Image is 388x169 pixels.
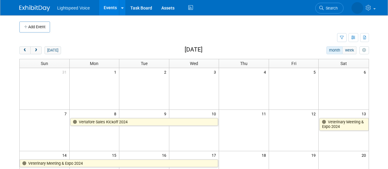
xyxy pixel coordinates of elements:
[111,151,119,159] span: 15
[57,6,90,10] span: Lightspeed Voice
[359,46,369,54] button: myCustomButton
[19,21,50,33] button: Add Event
[185,46,202,53] h2: [DATE]
[313,68,318,76] span: 5
[44,46,61,54] button: [DATE]
[324,6,338,10] span: Search
[113,68,119,76] span: 1
[315,3,344,13] a: Search
[41,61,48,66] span: Sun
[161,151,169,159] span: 16
[163,110,169,117] span: 9
[361,110,369,117] span: 13
[319,118,368,131] a: Veterinary Meeting & Expo 2024
[291,61,296,66] span: Fri
[340,61,347,66] span: Sat
[113,110,119,117] span: 8
[326,46,343,54] button: month
[311,110,318,117] span: 12
[64,110,69,117] span: 7
[190,61,198,66] span: Wed
[19,5,50,11] img: ExhibitDay
[363,68,369,76] span: 6
[240,61,248,66] span: Thu
[70,118,218,126] a: Vertafore Sales Kickoff 2024
[19,46,31,54] button: prev
[352,2,363,14] img: Alexis Snowbarger
[311,151,318,159] span: 19
[362,48,366,52] i: Personalize Calendar
[62,68,69,76] span: 31
[141,61,148,66] span: Tue
[211,151,219,159] span: 17
[263,68,269,76] span: 4
[20,159,218,167] a: Veterinary Meeting & Expo 2024
[163,68,169,76] span: 2
[90,61,98,66] span: Mon
[30,46,42,54] button: next
[62,151,69,159] span: 14
[213,68,219,76] span: 3
[261,151,269,159] span: 18
[361,151,369,159] span: 20
[211,110,219,117] span: 10
[342,46,356,54] button: week
[261,110,269,117] span: 11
